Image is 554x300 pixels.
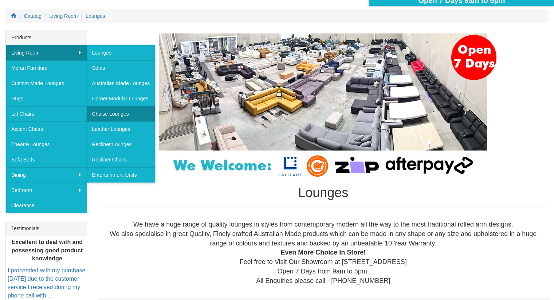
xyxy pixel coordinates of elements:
[6,45,87,60] a: Living Room
[6,167,87,183] a: Dining
[6,60,87,76] a: Moran Furniture
[104,220,543,285] div: We have a huge range of quality lounges in styles from contemporary modern all the way to the mos...
[87,45,155,60] a: Lounges
[24,13,42,19] a: Catalog
[141,33,505,178] img: Lounges
[280,249,366,256] b: Even More Choice In Store!
[6,152,87,167] a: Sofa Beds
[11,239,83,261] b: Excellent to deal with and possessing good product knowledge
[50,13,78,19] a: Living Room
[87,152,155,167] a: Recliner Chairs
[6,183,87,198] a: Bedroom
[87,167,155,183] a: Entertainment Units
[98,185,549,200] h1: Lounges
[6,121,87,137] a: Accent Chairs
[6,91,87,106] a: Rugs
[87,60,155,76] a: Sofas
[87,76,155,91] a: Australian Made Lounges
[87,91,155,106] a: Corner Modular Lounges
[6,221,87,236] div: Testimonials
[6,76,87,91] a: Custom Made Lounges
[87,121,155,137] a: Leather Lounges
[8,267,85,299] a: I proceeded with my purchase [DATE] due to the customer service I received during my phone call w...
[6,106,87,121] a: Lift Chairs
[86,13,105,19] a: Lounges
[6,30,87,45] div: Products
[6,198,87,213] a: Clearance
[6,137,87,152] a: Theatre Lounges
[87,106,155,121] a: Chaise Lounges
[87,137,155,152] a: Recliner Lounges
